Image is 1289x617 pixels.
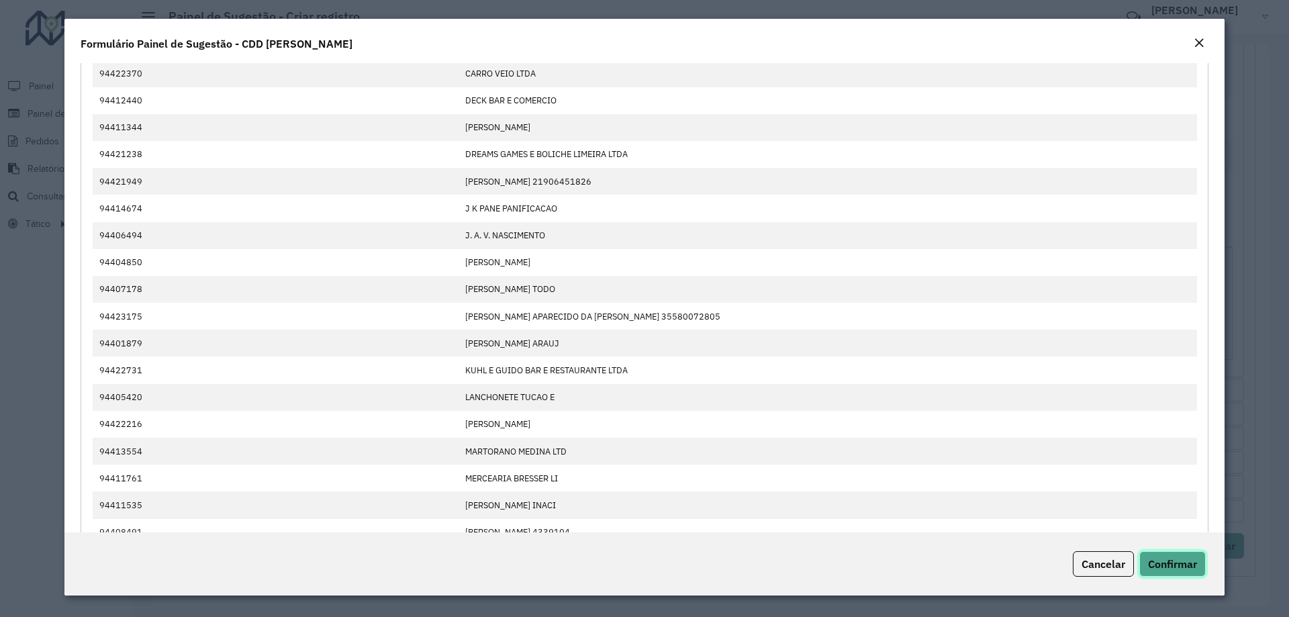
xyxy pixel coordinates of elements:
td: 94423175 [93,303,459,330]
td: 94407178 [93,276,459,303]
td: [PERSON_NAME] [459,411,1197,438]
span: Cancelar [1082,557,1125,571]
td: 94406494 [93,222,459,249]
td: DECK BAR E COMERCIO [459,87,1197,114]
td: 94404850 [93,249,459,276]
h4: Formulário Painel de Sugestão - CDD [PERSON_NAME] [81,36,352,52]
td: [PERSON_NAME] ARAUJ [459,330,1197,357]
td: DREAMS GAMES E BOLICHE LIMEIRA LTDA [459,141,1197,168]
td: 94411344 [93,114,459,141]
td: J K PANE PANIFICACAO [459,195,1197,222]
td: J. A. V. NASCIMENTO [459,222,1197,249]
td: 94421238 [93,141,459,168]
td: 94422370 [93,60,459,87]
td: [PERSON_NAME] TODO [459,276,1197,303]
td: [PERSON_NAME] APARECIDO DA [PERSON_NAME] 35580072805 [459,303,1197,330]
td: [PERSON_NAME] INACI [459,491,1197,518]
td: [PERSON_NAME] [459,114,1197,141]
td: 94411761 [93,465,459,491]
td: 94422216 [93,411,459,438]
td: 94411535 [93,491,459,518]
td: CARRO VEIO LTDA [459,60,1197,87]
em: Fechar [1194,38,1204,48]
td: [PERSON_NAME] 21906451826 [459,168,1197,195]
td: [PERSON_NAME] 4339104 [459,519,1197,546]
td: 94405420 [93,384,459,411]
button: Close [1190,35,1208,52]
td: 94414674 [93,195,459,222]
span: Confirmar [1148,557,1197,571]
td: MARTORANO MEDINA LTD [459,438,1197,465]
td: MERCEARIA BRESSER LI [459,465,1197,491]
td: 94413554 [93,438,459,465]
td: 94412440 [93,87,459,114]
button: Confirmar [1139,551,1206,577]
td: 94408491 [93,519,459,546]
td: 94401879 [93,330,459,357]
td: 94421949 [93,168,459,195]
td: KUHL E GUIDO BAR E RESTAURANTE LTDA [459,357,1197,383]
td: [PERSON_NAME] [459,249,1197,276]
td: 94422731 [93,357,459,383]
td: LANCHONETE TUCAO E [459,384,1197,411]
button: Cancelar [1073,551,1134,577]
